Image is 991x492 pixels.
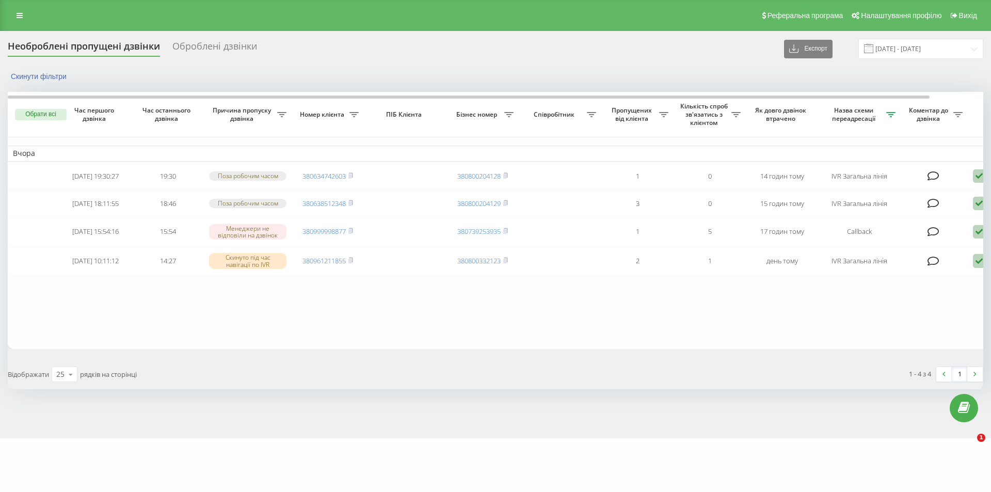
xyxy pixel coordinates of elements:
[15,109,67,120] button: Обрати всі
[601,247,674,275] td: 2
[746,247,818,275] td: день тому
[373,110,438,119] span: ПІБ Клієнта
[59,247,132,275] td: [DATE] 10:11:12
[302,199,346,208] a: 380638512348
[8,370,49,379] span: Відображати
[601,218,674,245] td: 1
[952,367,967,382] a: 1
[754,106,810,122] span: Як довго дзвінок втрачено
[172,41,257,57] div: Оброблені дзвінки
[674,247,746,275] td: 1
[132,164,204,189] td: 19:30
[209,106,277,122] span: Причина пропуску дзвінка
[56,369,65,379] div: 25
[8,72,72,81] button: Скинути фільтри
[674,191,746,216] td: 0
[302,256,346,265] a: 380961211855
[457,199,501,208] a: 380800204129
[68,106,123,122] span: Час першого дзвінка
[8,41,160,57] div: Необроблені пропущені дзвінки
[861,11,941,20] span: Налаштування профілю
[457,256,501,265] a: 380800332123
[59,164,132,189] td: [DATE] 19:30:27
[452,110,504,119] span: Бізнес номер
[906,106,953,122] span: Коментар до дзвінка
[302,171,346,181] a: 380634742603
[524,110,587,119] span: Співробітник
[140,106,196,122] span: Час останнього дзвінка
[818,164,901,189] td: IVR Загальна лінія
[59,218,132,245] td: [DATE] 15:54:16
[457,171,501,181] a: 380800204128
[818,191,901,216] td: IVR Загальна лінія
[818,218,901,245] td: Callback
[132,247,204,275] td: 14:27
[132,218,204,245] td: 15:54
[132,191,204,216] td: 18:46
[297,110,349,119] span: Номер клієнта
[956,434,981,458] iframe: Intercom live chat
[59,191,132,216] td: [DATE] 18:11:55
[746,191,818,216] td: 15 годин тому
[746,164,818,189] td: 14 годин тому
[80,370,137,379] span: рядків на сторінці
[768,11,843,20] span: Реферальна програма
[209,199,286,208] div: Поза робочим часом
[746,218,818,245] td: 17 годин тому
[302,227,346,236] a: 380999998877
[977,434,985,442] span: 1
[784,40,833,58] button: Експорт
[601,164,674,189] td: 1
[823,106,886,122] span: Назва схеми переадресації
[909,369,931,379] div: 1 - 4 з 4
[679,102,731,126] span: Кількість спроб зв'язатись з клієнтом
[601,191,674,216] td: 3
[457,227,501,236] a: 380739253935
[209,171,286,180] div: Поза робочим часом
[209,224,286,240] div: Менеджери не відповіли на дзвінок
[674,164,746,189] td: 0
[606,106,659,122] span: Пропущених від клієнта
[209,253,286,268] div: Скинуто під час навігації по IVR
[818,247,901,275] td: IVR Загальна лінія
[674,218,746,245] td: 5
[959,11,977,20] span: Вихід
